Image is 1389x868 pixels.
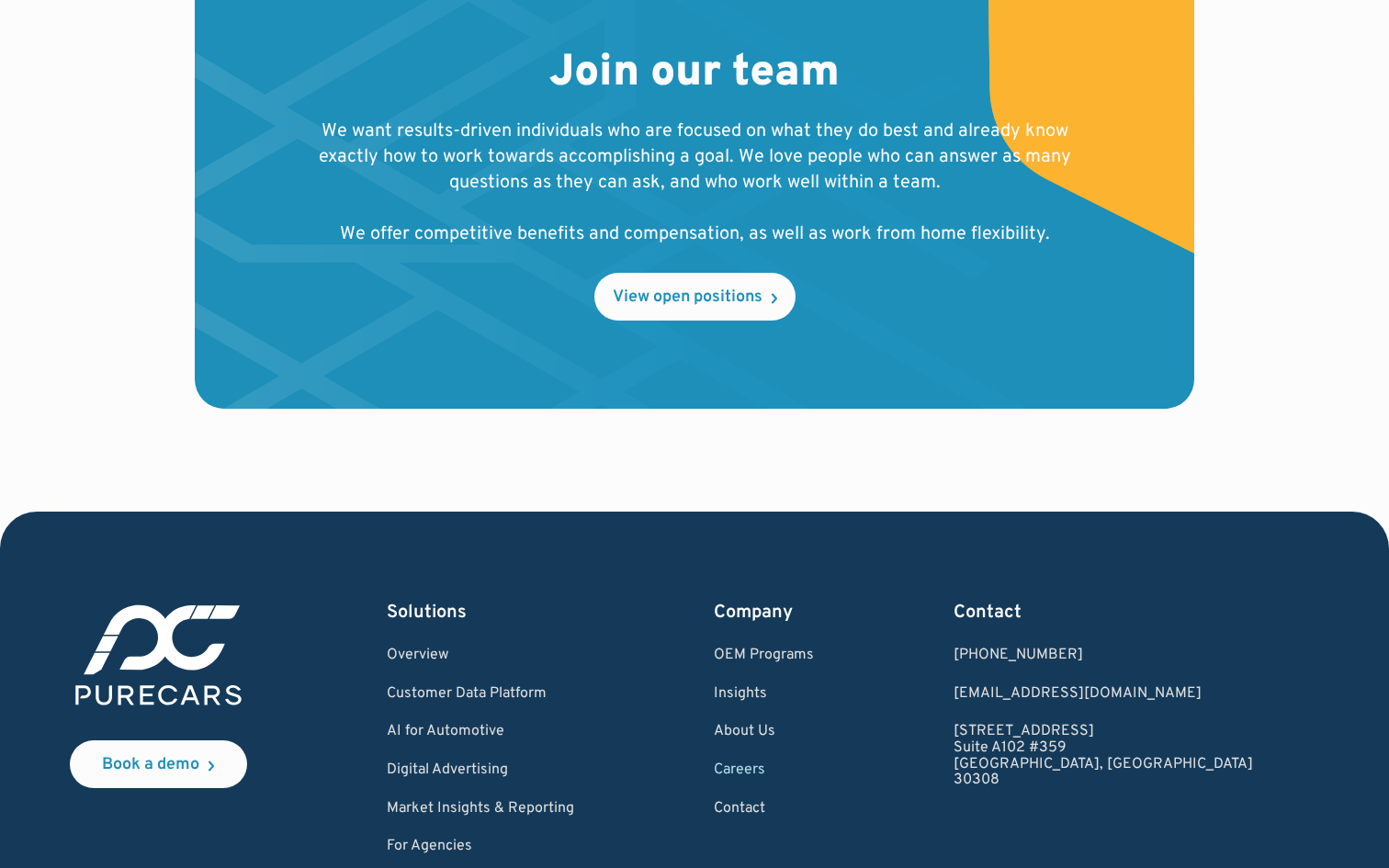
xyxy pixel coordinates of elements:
[387,839,574,855] a: For Agencies
[387,801,574,817] a: Market Insights & Reporting
[387,648,574,664] a: Overview
[613,289,762,306] div: View open positions
[594,273,796,321] a: View open positions
[954,686,1253,703] a: Email us
[387,600,574,626] div: Solutions
[954,724,1253,788] a: [STREET_ADDRESS]Suite A102 #359[GEOGRAPHIC_DATA], [GEOGRAPHIC_DATA]30308
[954,648,1253,664] div: [PHONE_NUMBER]
[387,686,574,703] a: Customer Data Platform
[714,686,814,703] a: Insights
[549,48,840,101] h2: Join our team
[387,762,574,779] a: Digital Advertising
[714,600,814,626] div: Company
[312,118,1077,247] p: We want results-driven individuals who are focused on what they do best and already know exactly ...
[714,801,814,817] a: Contact
[102,757,199,773] div: Book a demo
[714,762,814,779] a: Careers
[954,600,1253,626] div: Contact
[714,724,814,740] a: About Us
[714,648,814,664] a: OEM Programs
[387,724,574,740] a: AI for Automotive
[70,740,247,788] a: Book a demo
[70,600,247,711] img: purecars logo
